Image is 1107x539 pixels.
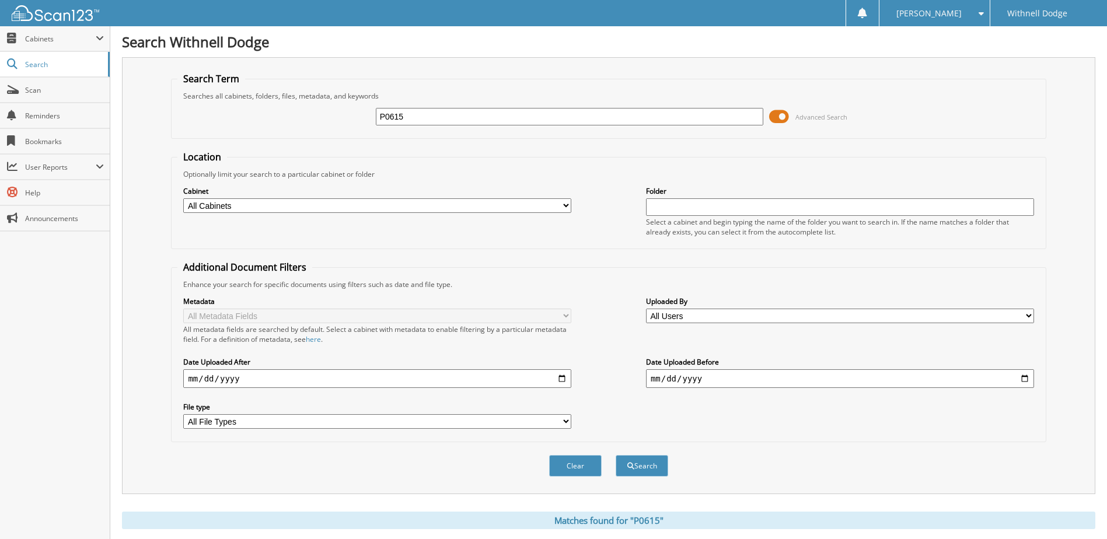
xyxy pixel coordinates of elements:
[177,279,1039,289] div: Enhance your search for specific documents using filters such as date and file type.
[25,162,96,172] span: User Reports
[12,5,99,21] img: scan123-logo-white.svg
[896,10,962,17] span: [PERSON_NAME]
[25,111,104,121] span: Reminders
[25,188,104,198] span: Help
[795,113,847,121] span: Advanced Search
[183,324,571,344] div: All metadata fields are searched by default. Select a cabinet with metadata to enable filtering b...
[177,150,227,163] legend: Location
[183,402,571,412] label: File type
[646,186,1034,196] label: Folder
[25,213,104,223] span: Announcements
[646,357,1034,367] label: Date Uploaded Before
[646,296,1034,306] label: Uploaded By
[183,186,571,196] label: Cabinet
[1007,10,1067,17] span: Withnell Dodge
[183,296,571,306] label: Metadata
[177,91,1039,101] div: Searches all cabinets, folders, files, metadata, and keywords
[646,217,1034,237] div: Select a cabinet and begin typing the name of the folder you want to search in. If the name match...
[25,136,104,146] span: Bookmarks
[25,85,104,95] span: Scan
[306,334,321,344] a: here
[177,169,1039,179] div: Optionally limit your search to a particular cabinet or folder
[177,72,245,85] legend: Search Term
[122,512,1095,529] div: Matches found for "P0615"
[549,455,602,477] button: Clear
[616,455,668,477] button: Search
[646,369,1034,388] input: end
[183,369,571,388] input: start
[25,60,102,69] span: Search
[183,357,571,367] label: Date Uploaded After
[25,34,96,44] span: Cabinets
[177,261,312,274] legend: Additional Document Filters
[122,32,1095,51] h1: Search Withnell Dodge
